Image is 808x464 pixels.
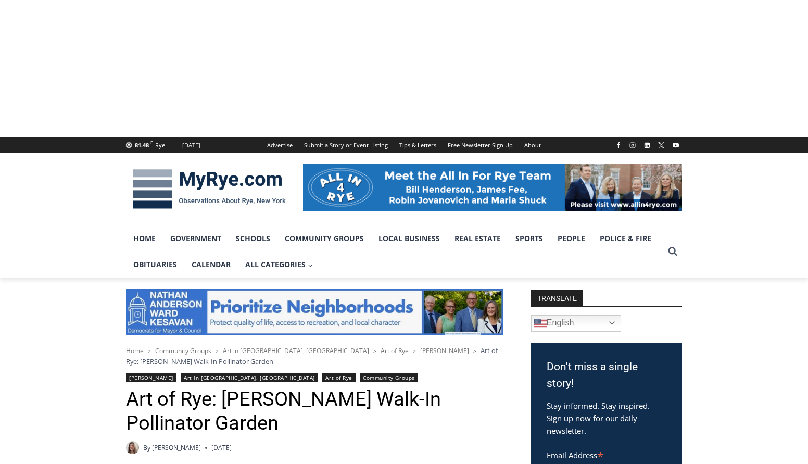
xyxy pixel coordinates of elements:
[155,141,165,150] div: Rye
[473,347,476,355] span: >
[135,141,149,149] span: 81.48
[534,317,547,330] img: en
[152,443,201,452] a: [PERSON_NAME]
[663,242,682,261] button: View Search Form
[184,252,238,278] a: Calendar
[245,259,313,270] span: All Categories
[531,315,621,332] a: English
[261,137,298,153] a: Advertise
[143,443,150,453] span: By
[447,225,508,252] a: Real Estate
[126,346,144,355] a: Home
[442,137,519,153] a: Free Newsletter Sign Up
[322,373,355,382] a: Art of Rye
[420,346,469,355] a: [PERSON_NAME]
[126,225,663,278] nav: Primary Navigation
[155,346,211,355] a: Community Groups
[126,162,293,216] img: MyRye.com
[547,359,666,392] h3: Don't miss a single story!
[126,252,184,278] a: Obituaries
[394,137,442,153] a: Tips & Letters
[126,346,498,366] span: Art of Rye: [PERSON_NAME] Walk-In Pollinator Garden
[550,225,592,252] a: People
[126,441,139,454] a: Author image
[413,347,416,355] span: >
[126,441,139,454] img: (PHOTO: MyRye.com intern Amélie Coghlan, 2025. Contributed.)
[655,139,667,152] a: X
[612,139,625,152] a: Facebook
[216,347,219,355] span: >
[163,225,229,252] a: Government
[641,139,653,152] a: Linkedin
[126,387,503,435] h1: Art of Rye: [PERSON_NAME] Walk-In Pollinator Garden
[547,445,662,463] label: Email Address
[126,345,503,367] nav: Breadcrumbs
[592,225,659,252] a: Police & Fire
[381,346,409,355] a: Art of Rye
[508,225,550,252] a: Sports
[148,347,151,355] span: >
[626,139,639,152] a: Instagram
[303,164,682,211] img: All in for Rye
[298,137,394,153] a: Submit a Story or Event Listing
[261,137,547,153] nav: Secondary Navigation
[182,141,200,150] div: [DATE]
[670,139,682,152] a: YouTube
[181,373,318,382] a: Art in [GEOGRAPHIC_DATA], [GEOGRAPHIC_DATA]
[547,399,666,437] p: Stay informed. Stay inspired. Sign up now for our daily newsletter.
[126,373,176,382] a: [PERSON_NAME]
[360,373,418,382] a: Community Groups
[223,346,369,355] a: Art in [GEOGRAPHIC_DATA], [GEOGRAPHIC_DATA]
[373,347,376,355] span: >
[211,443,232,453] time: [DATE]
[229,225,277,252] a: Schools
[150,140,153,145] span: F
[519,137,547,153] a: About
[277,225,371,252] a: Community Groups
[238,252,320,278] a: All Categories
[126,225,163,252] a: Home
[531,290,583,306] strong: TRANSLATE
[371,225,447,252] a: Local Business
